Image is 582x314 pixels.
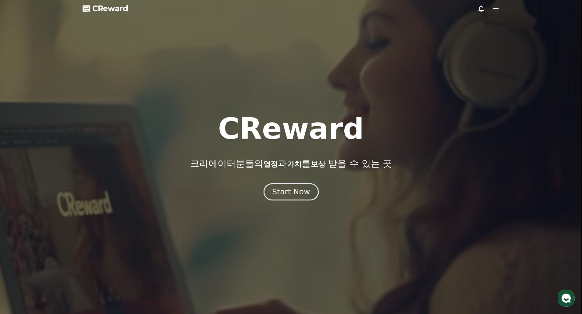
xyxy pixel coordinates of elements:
[272,187,310,197] div: Start Now
[56,203,63,207] span: 대화
[94,202,101,207] span: 설정
[263,160,278,168] span: 열정
[79,193,117,208] a: 설정
[2,193,40,208] a: 홈
[263,183,318,200] button: Start Now
[19,202,23,207] span: 홈
[218,114,364,143] h1: CReward
[83,4,128,13] a: CReward
[40,193,79,208] a: 대화
[311,160,325,168] span: 보상
[92,4,128,13] span: CReward
[265,190,318,196] a: Start Now
[190,158,392,169] p: 크리에이터분들의 과 를 받을 수 있는 곳
[287,160,302,168] span: 가치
